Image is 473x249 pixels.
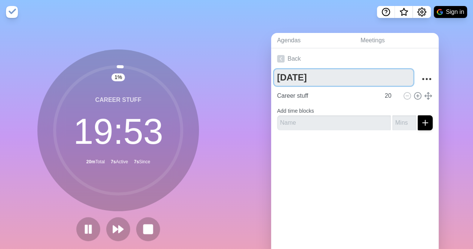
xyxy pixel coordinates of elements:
[437,9,443,15] img: google logo
[274,88,380,103] input: Name
[392,115,416,130] input: Mins
[354,33,439,48] a: Meetings
[434,6,467,18] button: Sign in
[419,72,434,86] button: More
[382,88,400,103] input: Mins
[377,6,395,18] button: Help
[6,6,18,18] img: timeblocks logo
[277,108,314,114] label: Add time blocks
[271,48,439,69] a: Back
[271,33,354,48] a: Agendas
[277,115,391,130] input: Name
[395,6,413,18] button: What’s new
[413,6,431,18] button: Settings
